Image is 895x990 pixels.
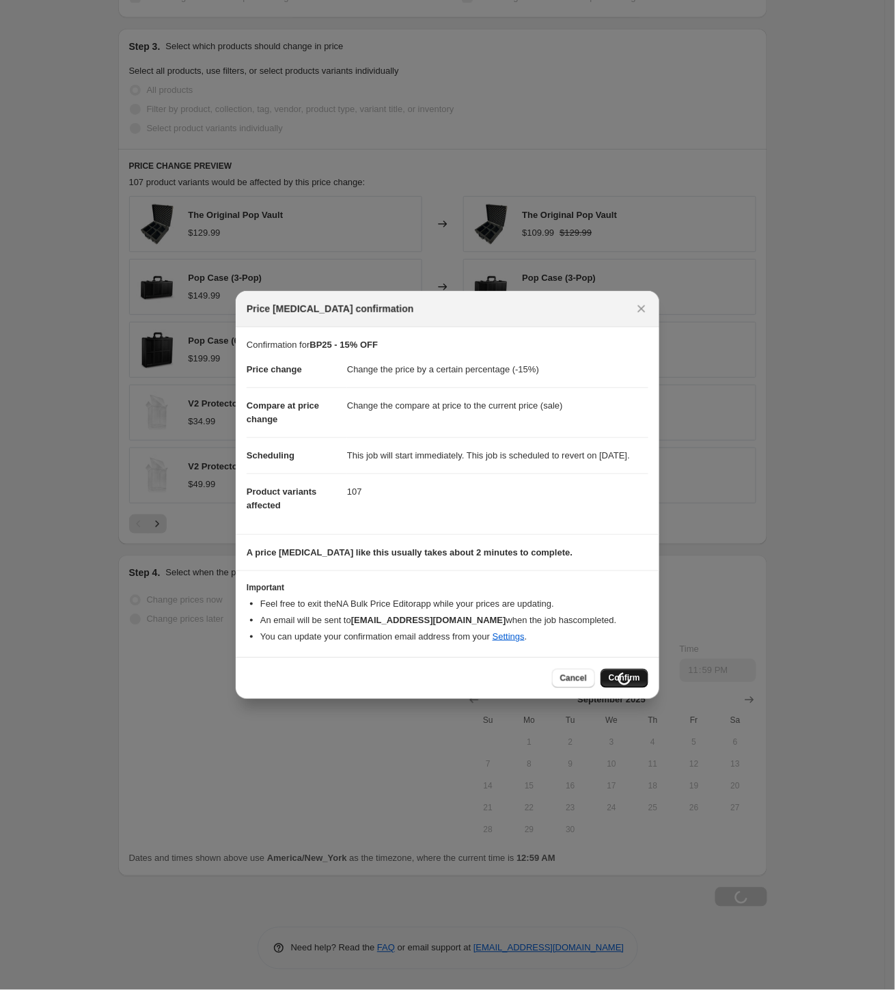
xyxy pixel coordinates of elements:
span: Price change [247,364,302,374]
b: [EMAIL_ADDRESS][DOMAIN_NAME] [351,615,506,625]
dd: 107 [347,473,648,510]
b: BP25 - 15% OFF [309,340,378,350]
b: A price [MEDICAL_DATA] like this usually takes about 2 minutes to complete. [247,547,573,558]
dd: This job will start immediately. This job is scheduled to revert on [DATE]. [347,437,648,473]
h3: Important [247,582,648,593]
dd: Change the compare at price to the current price (sale) [347,387,648,424]
span: Cancel [560,673,587,684]
span: Compare at price change [247,400,319,424]
span: Product variants affected [247,486,317,510]
li: Feel free to exit the NA Bulk Price Editor app while your prices are updating. [260,597,648,611]
span: Price [MEDICAL_DATA] confirmation [247,302,414,316]
a: Settings [493,631,525,642]
li: An email will be sent to when the job has completed . [260,614,648,627]
p: Confirmation for [247,338,648,352]
dd: Change the price by a certain percentage (-15%) [347,352,648,387]
button: Cancel [552,669,595,688]
span: Scheduling [247,450,294,460]
li: You can update your confirmation email address from your . [260,630,648,644]
button: Close [632,299,651,318]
